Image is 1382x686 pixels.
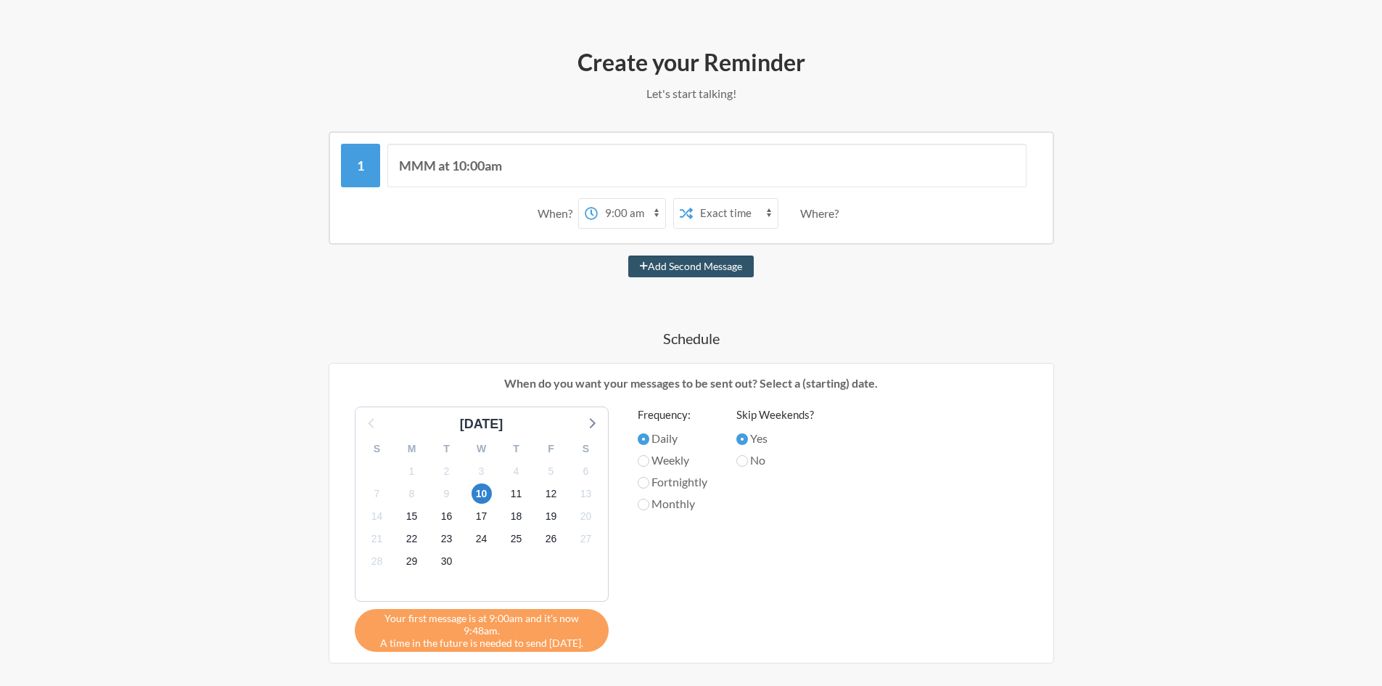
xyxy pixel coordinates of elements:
[402,552,422,572] span: Wednesday, October 29, 2025
[454,415,509,434] div: [DATE]
[464,438,499,460] div: W
[541,507,562,527] span: Sunday, October 19, 2025
[367,483,387,504] span: Tuesday, October 7, 2025
[541,529,562,550] span: Sunday, October 26, 2025
[271,85,1112,102] p: Let's start talking!
[736,455,748,467] input: No
[736,433,748,445] input: Yes
[638,455,649,467] input: Weekly
[367,552,387,572] span: Tuesday, October 28, 2025
[367,507,387,527] span: Tuesday, October 14, 2025
[638,499,649,510] input: Monthly
[366,612,598,637] span: Your first message is at 9:00am and it's now 9:48am.
[506,461,527,481] span: Saturday, October 4, 2025
[541,461,562,481] span: Sunday, October 5, 2025
[628,256,754,277] button: Add Second Message
[437,483,457,504] span: Thursday, October 9, 2025
[499,438,534,460] div: T
[638,433,649,445] input: Daily
[437,461,457,481] span: Thursday, October 2, 2025
[638,473,707,491] label: Fortnightly
[472,483,492,504] span: Friday, October 10, 2025
[506,483,527,504] span: Saturday, October 11, 2025
[402,461,422,481] span: Wednesday, October 1, 2025
[340,375,1042,392] p: When do you want your messages to be sent out? Select a (starting) date.
[506,507,527,527] span: Saturday, October 18, 2025
[638,495,707,513] label: Monthly
[367,529,387,550] span: Tuesday, October 21, 2025
[638,477,649,489] input: Fortnightly
[576,461,596,481] span: Monday, October 6, 2025
[638,407,707,423] label: Frequency:
[638,452,707,469] label: Weekly
[271,328,1112,348] h4: Schedule
[429,438,464,460] div: T
[472,529,492,550] span: Friday, October 24, 2025
[736,430,814,447] label: Yes
[736,452,814,469] label: No
[576,529,596,550] span: Monday, October 27, 2025
[576,507,596,527] span: Monday, October 20, 2025
[402,507,422,527] span: Wednesday, October 15, 2025
[437,507,457,527] span: Thursday, October 16, 2025
[541,483,562,504] span: Sunday, October 12, 2025
[402,483,422,504] span: Wednesday, October 8, 2025
[402,529,422,550] span: Wednesday, October 22, 2025
[506,529,527,550] span: Saturday, October 25, 2025
[437,529,457,550] span: Thursday, October 23, 2025
[355,609,609,652] div: A time in the future is needed to send [DATE].
[538,198,578,229] div: When?
[534,438,569,460] div: F
[800,198,844,229] div: Where?
[576,483,596,504] span: Monday, October 13, 2025
[736,407,814,423] label: Skip Weekends?
[638,430,707,447] label: Daily
[387,144,1027,187] input: Message
[472,461,492,481] span: Friday, October 3, 2025
[395,438,429,460] div: M
[360,438,395,460] div: S
[437,552,457,572] span: Thursday, October 30, 2025
[569,438,604,460] div: S
[472,507,492,527] span: Friday, October 17, 2025
[271,47,1112,78] h2: Create your Reminder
